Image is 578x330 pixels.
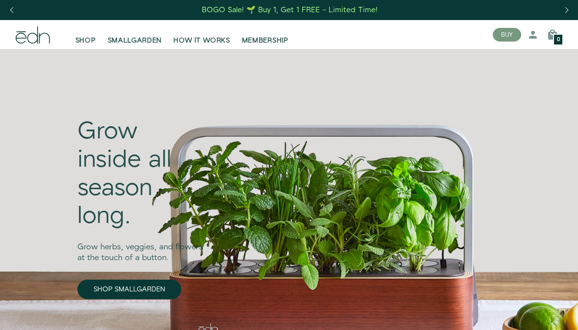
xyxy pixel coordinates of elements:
button: BUY [493,28,521,42]
div: Grow inside all season long. [77,118,205,230]
div: BOGO Sale! 🌱 Buy 1, Get 1 FREE – Limited Time! [202,5,378,15]
span: HOW IT WORKS [173,36,230,45]
a: SHOP [70,24,102,45]
span: 0 [557,37,560,43]
span: MEMBERSHIP [242,36,289,45]
a: BOGO Sale! 🌱 Buy 1, Get 1 FREE – Limited Time! [201,2,379,18]
iframe: Opens a widget where you can find more information [545,301,568,325]
a: SMALLGARDEN [102,24,168,45]
a: HOW IT WORKS [168,24,236,45]
div: Grow herbs, veggies, and flowers at the touch of a button. [77,231,205,264]
a: MEMBERSHIP [236,24,294,45]
span: SMALLGARDEN [108,36,162,45]
span: SHOP [75,36,96,45]
a: SHOP SMALLGARDEN [77,280,181,299]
